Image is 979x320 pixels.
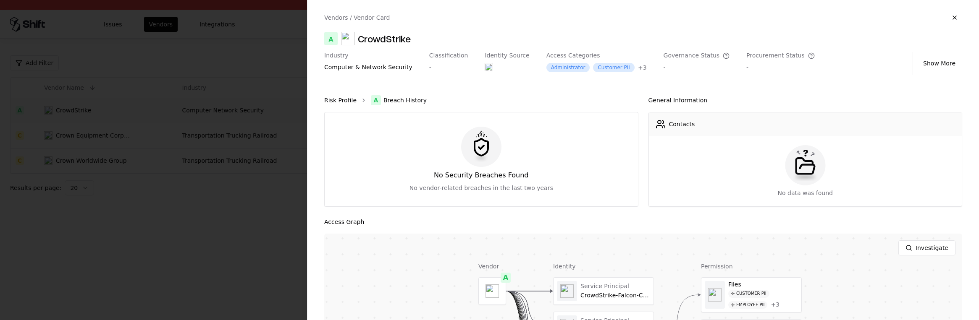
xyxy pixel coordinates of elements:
[324,96,357,104] a: Risk Profile
[664,52,730,60] div: Governance Status
[485,52,529,60] div: Identity Source
[434,170,529,180] div: No Security Breaches Found
[341,32,354,45] img: CrowdStrike
[324,217,962,227] div: Access Graph
[546,63,590,72] div: Administrator
[638,63,647,72] div: + 3
[324,52,412,60] div: Industry
[478,262,506,271] div: Vendor
[546,52,647,60] div: Access Categories
[746,63,815,71] div: -
[701,262,802,271] div: Permission
[409,184,553,192] div: No vendor-related breaches in the last two years
[371,95,381,105] div: A
[916,56,962,71] button: Show More
[898,240,955,255] button: Investigate
[728,301,767,309] div: Employee PII
[553,262,654,271] div: Identity
[324,13,390,22] div: Vendors / Vendor Card
[485,63,493,71] img: entra.microsoft.com
[358,32,411,45] div: CrowdStrike
[638,63,647,72] button: +3
[728,281,798,289] div: Files
[429,63,468,71] div: -
[324,63,412,71] div: computer & network security
[501,273,511,283] div: A
[593,63,634,72] div: Customer PII
[429,52,468,60] div: Classification
[728,290,769,298] div: Customer PII
[648,95,963,105] div: General Information
[580,292,650,299] div: CrowdStrike-Falcon-CloudSecurity
[580,283,650,290] div: Service Principal
[324,32,338,45] div: A
[746,52,815,60] div: Procurement Status
[669,120,695,128] div: Contacts
[324,95,638,105] nav: breadcrumb
[771,301,780,309] button: +3
[771,301,780,309] div: + 3
[778,189,833,197] div: No data was found
[664,63,730,71] div: -
[383,96,427,104] span: Breach History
